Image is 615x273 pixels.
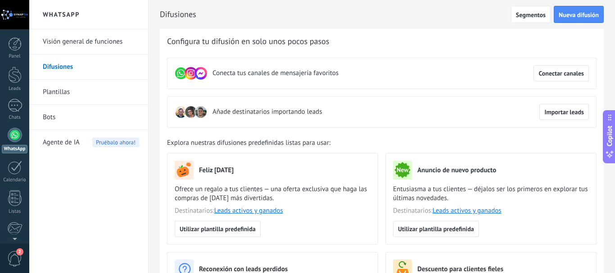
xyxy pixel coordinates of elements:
span: Segmentos [516,12,546,18]
button: Segmentos [511,6,551,23]
button: Utilizar plantilla predefinida [393,221,479,237]
span: Copilot [605,125,614,146]
span: 2 [16,248,23,255]
a: Plantillas [43,80,139,105]
span: Destinatarios: [175,206,371,215]
h3: Feliz [DATE] [199,166,234,175]
img: leadIcon [185,106,197,118]
a: Leads activos y ganados [433,206,502,215]
span: Utilizar plantilla predefinida [180,226,256,232]
li: Bots [29,105,148,130]
a: Agente de IAPruébalo ahora! [43,130,139,155]
button: Conectar canales [534,65,589,81]
span: Importar leads [544,109,584,115]
button: Utilizar plantilla predefinida [175,221,261,237]
button: Importar leads [539,104,589,120]
img: leadIcon [175,106,187,118]
span: Explora nuestras difusiones predefinidas listas para usar: [167,139,330,148]
a: Leads activos y ganados [214,206,283,215]
div: Leads [2,86,28,92]
div: Panel [2,54,28,59]
h2: Difusiones [160,5,511,23]
span: Pruébalo ahora! [92,138,139,147]
div: Listas [2,209,28,215]
h3: Anuncio de nuevo producto [417,166,496,175]
li: Visión general de funciones [29,29,148,54]
li: Plantillas [29,80,148,105]
span: Agente de IA [43,130,80,155]
a: Difusiones [43,54,139,80]
span: Conecta tus canales de mensajería favoritos [213,69,339,78]
div: WhatsApp [2,145,27,153]
li: Difusiones [29,54,148,80]
span: Añade destinatarios importando leads [213,107,322,116]
div: Chats [2,115,28,121]
span: Utilizar plantilla predefinida [398,226,474,232]
div: Calendario [2,177,28,183]
a: Visión general de funciones [43,29,139,54]
li: Agente de IA [29,130,148,155]
span: Entusiasma a tus clientes — déjalos ser los primeros en explorar tus últimas novedades. [393,185,589,203]
img: leadIcon [194,106,207,118]
span: Nueva difusión [559,12,599,18]
span: Destinatarios: [393,206,589,215]
span: Conectar canales [538,70,584,76]
button: Nueva difusión [554,6,604,23]
a: Bots [43,105,139,130]
span: Configura tu difusión en solo unos pocos pasos [167,36,329,47]
span: Ofrece un regalo a tus clientes — una oferta exclusiva que haga las compras de [DATE] más diverti... [175,185,371,203]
